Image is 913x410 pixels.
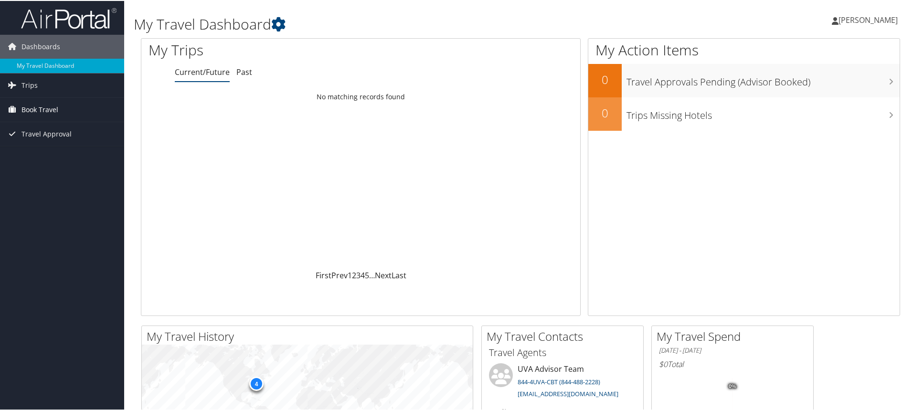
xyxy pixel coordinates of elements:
[588,96,900,130] a: 0Trips Missing Hotels
[316,269,331,280] a: First
[657,327,813,344] h2: My Travel Spend
[659,358,668,368] span: $0
[729,383,736,389] tspan: 0%
[361,269,365,280] a: 4
[175,66,230,76] a: Current/Future
[21,73,38,96] span: Trips
[21,121,72,145] span: Travel Approval
[249,376,263,390] div: 4
[147,327,473,344] h2: My Travel History
[588,71,622,87] h2: 0
[21,97,58,121] span: Book Travel
[149,39,390,59] h1: My Trips
[365,269,369,280] a: 5
[588,63,900,96] a: 0Travel Approvals Pending (Advisor Booked)
[659,345,806,354] h6: [DATE] - [DATE]
[356,269,361,280] a: 3
[352,269,356,280] a: 2
[348,269,352,280] a: 1
[588,104,622,120] h2: 0
[626,70,900,88] h3: Travel Approvals Pending (Advisor Booked)
[369,269,375,280] span: …
[839,14,898,24] span: [PERSON_NAME]
[518,377,600,385] a: 844-4UVA-CBT (844-488-2228)
[21,34,60,58] span: Dashboards
[659,358,806,368] h6: Total
[375,269,392,280] a: Next
[832,5,907,33] a: [PERSON_NAME]
[134,13,649,33] h1: My Travel Dashboard
[21,6,117,29] img: airportal-logo.png
[141,87,580,105] td: No matching records found
[588,39,900,59] h1: My Action Items
[518,389,618,397] a: [EMAIL_ADDRESS][DOMAIN_NAME]
[626,103,900,121] h3: Trips Missing Hotels
[236,66,252,76] a: Past
[487,327,643,344] h2: My Travel Contacts
[331,269,348,280] a: Prev
[489,345,636,358] h3: Travel Agents
[484,362,641,401] li: UVA Advisor Team
[392,269,406,280] a: Last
